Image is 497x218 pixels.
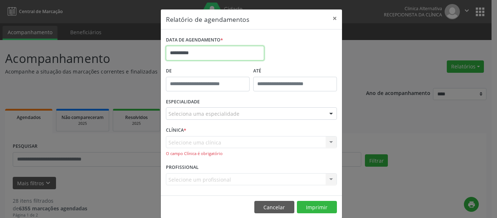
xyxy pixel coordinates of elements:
button: Close [327,9,342,27]
label: DATA DE AGENDAMENTO [166,35,223,46]
label: ESPECIALIDADE [166,96,200,108]
span: Seleciona uma especialidade [168,110,239,118]
h5: Relatório de agendamentos [166,15,249,24]
label: ATÉ [253,66,337,77]
div: O campo Clínica é obrigatório [166,151,337,157]
label: CLÍNICA [166,125,186,136]
button: Imprimir [297,201,337,213]
label: PROFISSIONAL [166,162,199,173]
label: De [166,66,250,77]
button: Cancelar [254,201,294,213]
